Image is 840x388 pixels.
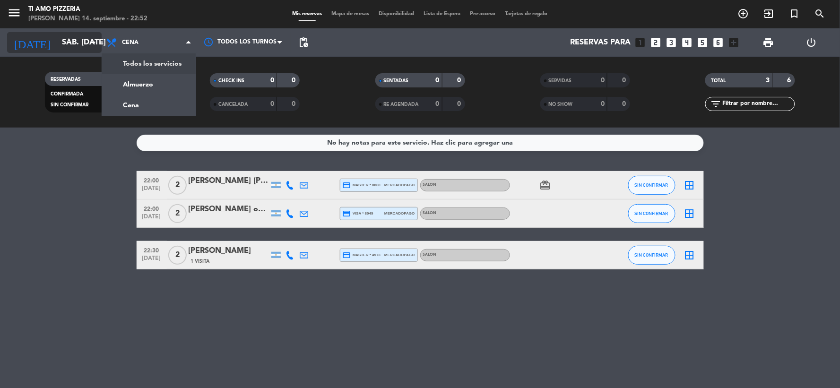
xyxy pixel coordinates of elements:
span: [DATE] [140,185,164,196]
span: visa * 8049 [343,209,373,218]
span: SIN CONFIRMAR [635,182,668,188]
i: credit_card [343,209,351,218]
strong: 0 [270,77,274,84]
strong: 0 [457,101,463,107]
strong: 3 [766,77,770,84]
div: LOG OUT [790,28,833,57]
span: SIN CONFIRMAR [51,103,88,107]
div: [PERSON_NAME] 14. septiembre - 22:52 [28,14,147,24]
span: pending_actions [298,37,309,48]
strong: 0 [270,101,274,107]
span: SALON [423,211,437,215]
span: SALON [423,183,437,187]
i: power_settings_new [805,37,817,48]
strong: 0 [292,101,298,107]
strong: 0 [457,77,463,84]
span: print [762,37,774,48]
span: SALON [423,253,437,257]
strong: 0 [601,77,605,84]
span: mercadopago [384,210,415,216]
input: Filtrar por nombre... [721,99,795,109]
a: Todos los servicios [102,53,196,74]
i: add_box [728,36,740,49]
div: [PERSON_NAME] [189,245,269,257]
span: 22:00 [140,203,164,214]
i: search [814,8,826,19]
i: looks_two [650,36,662,49]
span: CHECK INS [218,78,244,83]
span: mercadopago [384,252,415,258]
span: 22:00 [140,174,164,185]
span: Mapa de mesas [327,11,374,17]
span: SIN CONFIRMAR [635,211,668,216]
span: Cena [122,39,139,46]
span: Tarjetas de regalo [500,11,553,17]
span: 2 [168,246,187,265]
button: SIN CONFIRMAR [628,204,675,223]
span: master * 0860 [343,181,381,190]
span: RE AGENDADA [384,102,419,107]
div: [PERSON_NAME] [PERSON_NAME] [189,175,269,187]
i: card_giftcard [540,180,551,191]
button: SIN CONFIRMAR [628,176,675,195]
strong: 0 [436,101,440,107]
i: looks_6 [712,36,725,49]
button: menu [7,6,21,23]
span: 1 Visita [191,258,210,265]
span: RESERVADAS [51,77,81,82]
strong: 0 [292,77,298,84]
i: border_all [684,180,695,191]
a: Cena [102,95,196,116]
i: looks_3 [666,36,678,49]
a: Almuerzo [102,74,196,95]
div: [PERSON_NAME] orzanco [189,203,269,216]
strong: 0 [622,101,628,107]
span: [DATE] [140,255,164,266]
span: Mis reservas [287,11,327,17]
strong: 0 [622,77,628,84]
span: TOTAL [711,78,726,83]
i: arrow_drop_down [88,37,99,48]
i: looks_5 [697,36,709,49]
span: Reservas para [571,38,631,47]
i: menu [7,6,21,20]
i: turned_in_not [789,8,800,19]
span: master * 4973 [343,251,381,259]
i: filter_list [710,98,721,110]
strong: 0 [436,77,440,84]
span: Lista de Espera [419,11,465,17]
span: Disponibilidad [374,11,419,17]
strong: 0 [601,101,605,107]
span: 22:30 [140,244,164,255]
span: [DATE] [140,214,164,224]
i: credit_card [343,251,351,259]
span: CONFIRMADA [51,92,83,96]
span: 2 [168,204,187,223]
i: looks_one [634,36,647,49]
i: looks_4 [681,36,693,49]
span: NO SHOW [549,102,573,107]
i: border_all [684,250,695,261]
span: 2 [168,176,187,195]
span: SENTADAS [384,78,409,83]
i: [DATE] [7,32,57,53]
i: credit_card [343,181,351,190]
div: TI AMO PIZZERIA [28,5,147,14]
span: mercadopago [384,182,415,188]
span: SIN CONFIRMAR [635,252,668,258]
i: exit_to_app [763,8,775,19]
i: border_all [684,208,695,219]
span: Pre-acceso [465,11,500,17]
strong: 6 [788,77,793,84]
button: SIN CONFIRMAR [628,246,675,265]
span: CANCELADA [218,102,248,107]
span: SERVIDAS [549,78,572,83]
i: add_circle_outline [738,8,749,19]
div: No hay notas para este servicio. Haz clic para agregar una [327,138,513,148]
